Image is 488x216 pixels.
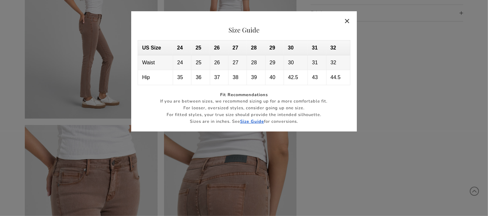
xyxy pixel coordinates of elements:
[138,105,350,112] p: For looser, oversized styles, consider going up one size.
[138,40,173,55] th: US Size
[138,55,173,70] td: Waist
[191,40,210,55] th: 25
[173,40,191,55] th: 24
[138,112,350,118] p: For fitted styles, your true size should provide the intended silhouette.
[265,55,284,70] td: 29
[265,40,284,55] th: 29
[228,55,247,70] td: 27
[138,98,350,105] p: If you are between sizes, we recommend sizing up for a more comfortable fit.
[138,118,350,125] p: Sizes are in inches. See for conversions.
[240,119,264,124] a: Size Guide
[284,55,307,70] td: 30
[220,92,268,98] span: Fit Recommendations
[228,40,247,55] th: 27
[340,14,355,28] button: Close
[308,40,326,55] th: 31
[138,26,350,34] h2: Size Guide
[247,40,265,55] th: 28
[173,70,191,85] td: 35
[228,70,247,85] td: 38
[191,70,210,85] td: 36
[284,70,307,85] td: 42.5
[210,40,228,55] th: 26
[191,55,210,70] td: 25
[138,70,173,85] td: Hip
[284,40,307,55] th: 30
[326,40,350,55] th: 32
[265,70,284,85] td: 40
[210,55,228,70] td: 26
[308,55,326,70] td: 31
[247,55,265,70] td: 28
[210,70,228,85] td: 37
[173,55,191,70] td: 24
[326,55,350,70] td: 32
[326,70,350,85] td: 44.5
[308,70,326,85] td: 43
[247,70,265,85] td: 39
